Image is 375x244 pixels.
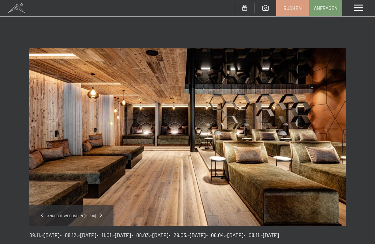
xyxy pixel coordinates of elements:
img: Romantische Auszeit - 4=3 [29,48,346,226]
span: • 08.11.–[DATE] [244,232,279,238]
span: Buchen [283,5,302,11]
span: Angebot wechseln (10 / 16) [44,213,100,218]
span: Anfragen [314,5,338,11]
span: • 11.01.–[DATE] [97,232,131,238]
span: • 08.03.–[DATE] [131,232,168,238]
a: Buchen [276,0,309,16]
span: • 08.12.–[DATE] [60,232,96,238]
span: • 06.04.–[DATE] [206,232,243,238]
span: 09.11.–[DATE] [29,232,59,238]
a: Anfragen [309,0,342,16]
span: • 29.03.–[DATE] [169,232,205,238]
